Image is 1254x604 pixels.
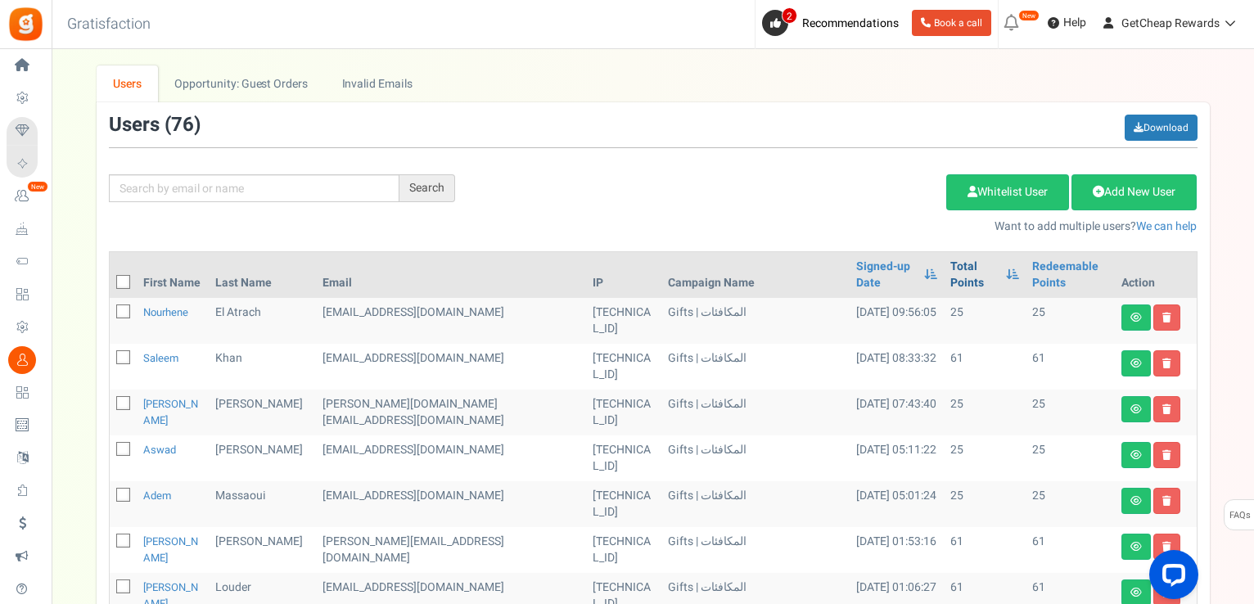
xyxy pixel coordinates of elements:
[109,174,399,202] input: Search by email or name
[399,174,455,202] div: Search
[586,344,661,390] td: [TECHNICAL_ID]
[944,435,1026,481] td: 25
[171,110,194,139] span: 76
[944,527,1026,573] td: 61
[586,252,661,298] th: IP
[661,527,850,573] td: Gifts | المكافئات
[850,298,944,344] td: [DATE] 09:56:05
[1121,15,1220,32] span: GetCheap Rewards
[209,435,316,481] td: [PERSON_NAME]
[850,390,944,435] td: [DATE] 07:43:40
[661,435,850,481] td: Gifts | المكافئات
[850,344,944,390] td: [DATE] 08:33:32
[143,488,171,503] a: Adem
[1026,344,1115,390] td: 61
[762,10,905,36] a: 2 Recommendations
[209,344,316,390] td: Khan
[209,298,316,344] td: El Atrach
[209,481,316,527] td: Massaoui
[209,390,316,435] td: [PERSON_NAME]
[49,8,169,41] h3: Gratisfaction
[1059,15,1086,31] span: Help
[1130,450,1142,460] i: View details
[1130,542,1142,552] i: View details
[158,65,324,102] a: Opportunity: Guest Orders
[850,435,944,481] td: [DATE] 05:11:22
[316,435,587,481] td: subscriber
[661,344,850,390] td: Gifts | المكافئات
[143,350,178,366] a: Saleem
[1071,174,1197,210] a: Add New User
[946,174,1069,210] a: Whitelist User
[1130,588,1142,597] i: View details
[316,527,587,573] td: [PERSON_NAME][EMAIL_ADDRESS][DOMAIN_NAME]
[586,481,661,527] td: [TECHNICAL_ID]
[1162,450,1171,460] i: Delete user
[1115,252,1197,298] th: Action
[586,298,661,344] td: [TECHNICAL_ID]
[143,304,188,320] a: Nourhene
[1026,298,1115,344] td: 25
[316,344,587,390] td: [EMAIL_ADDRESS][DOMAIN_NAME]
[1026,390,1115,435] td: 25
[1162,496,1171,506] i: Delete user
[1229,500,1251,531] span: FAQs
[661,252,850,298] th: Campaign Name
[586,390,661,435] td: [TECHNICAL_ID]
[950,259,998,291] a: Total Points
[27,181,48,192] em: New
[850,481,944,527] td: [DATE] 05:01:24
[912,10,991,36] a: Book a call
[1130,404,1142,414] i: View details
[1041,10,1093,36] a: Help
[1026,435,1115,481] td: 25
[7,183,44,210] a: New
[316,252,587,298] th: Email
[586,435,661,481] td: [TECHNICAL_ID]
[109,115,201,136] h3: Users ( )
[316,481,587,527] td: customer
[137,252,210,298] th: First Name
[143,534,198,566] a: [PERSON_NAME]
[661,298,850,344] td: Gifts | المكافئات
[782,7,797,24] span: 2
[480,219,1198,235] p: Want to add multiple users?
[944,298,1026,344] td: 25
[1125,115,1198,141] a: Download
[97,65,159,102] a: Users
[944,344,1026,390] td: 61
[1162,542,1171,552] i: Delete user
[661,390,850,435] td: Gifts | المكافئات
[325,65,429,102] a: Invalid Emails
[7,6,44,43] img: Gratisfaction
[1162,358,1171,368] i: Delete user
[661,481,850,527] td: Gifts | المكافئات
[1130,358,1142,368] i: View details
[850,527,944,573] td: [DATE] 01:53:16
[1136,218,1197,235] a: We can help
[1162,404,1171,414] i: Delete user
[1026,481,1115,527] td: 25
[856,259,916,291] a: Signed-up Date
[1032,259,1108,291] a: Redeemable Points
[316,298,587,344] td: subscriber
[143,442,176,458] a: Aswad
[209,252,316,298] th: Last Name
[944,390,1026,435] td: 25
[143,396,198,428] a: [PERSON_NAME]
[802,15,899,32] span: Recommendations
[1130,496,1142,506] i: View details
[1162,313,1171,322] i: Delete user
[944,481,1026,527] td: 25
[316,390,587,435] td: customer
[209,527,316,573] td: [PERSON_NAME]
[1130,313,1142,322] i: View details
[1018,10,1040,21] em: New
[1026,527,1115,573] td: 61
[586,527,661,573] td: [TECHNICAL_ID]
